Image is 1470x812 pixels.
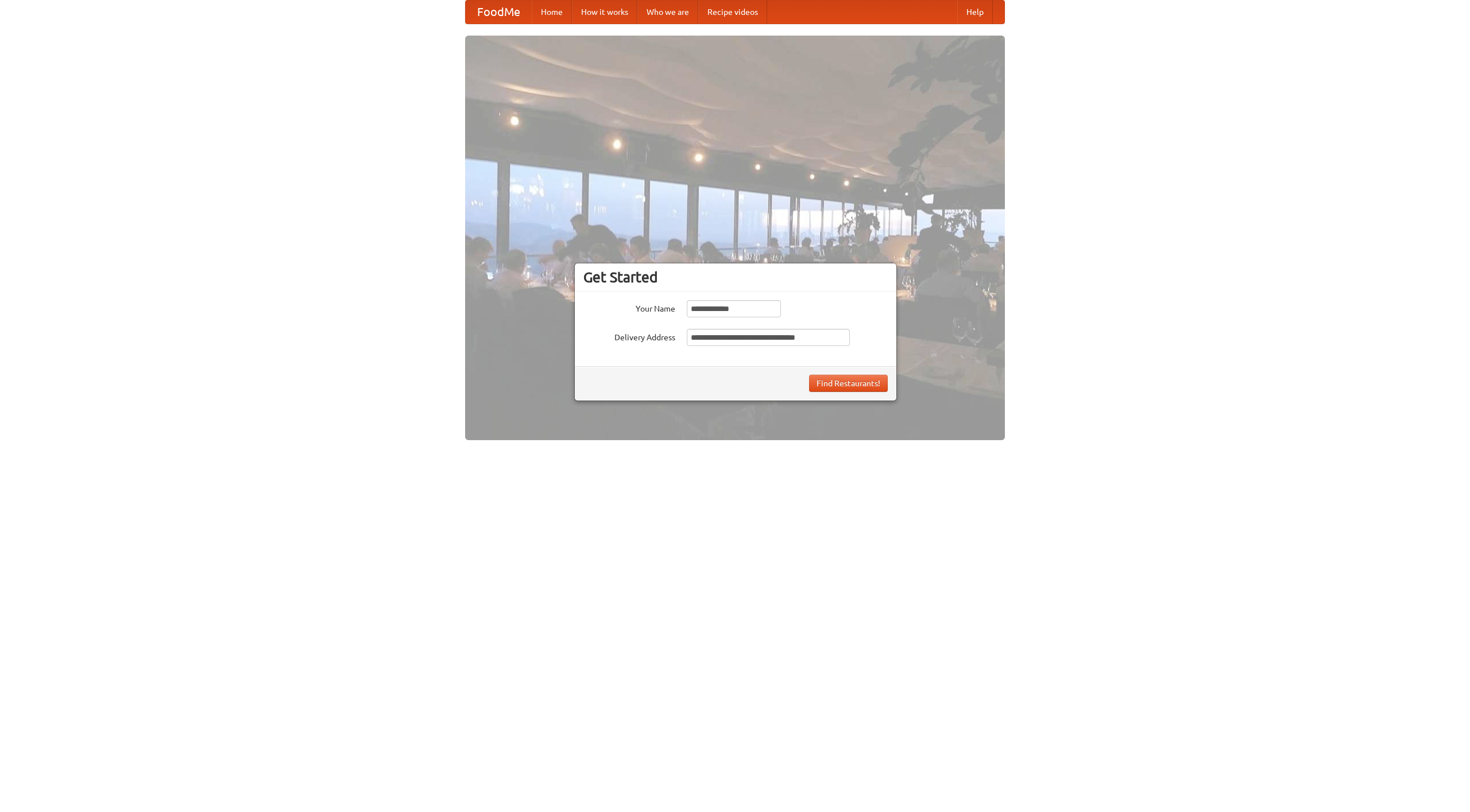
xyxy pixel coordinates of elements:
a: Recipe videos [698,1,767,24]
a: How it works [572,1,637,24]
h3: Get Started [583,269,888,286]
label: Delivery Address [583,329,675,343]
a: Help [957,1,993,24]
a: FoodMe [466,1,532,24]
a: Home [532,1,572,24]
label: Your Name [583,300,675,314]
button: Find Restaurants! [809,375,888,392]
a: Who we are [637,1,698,24]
